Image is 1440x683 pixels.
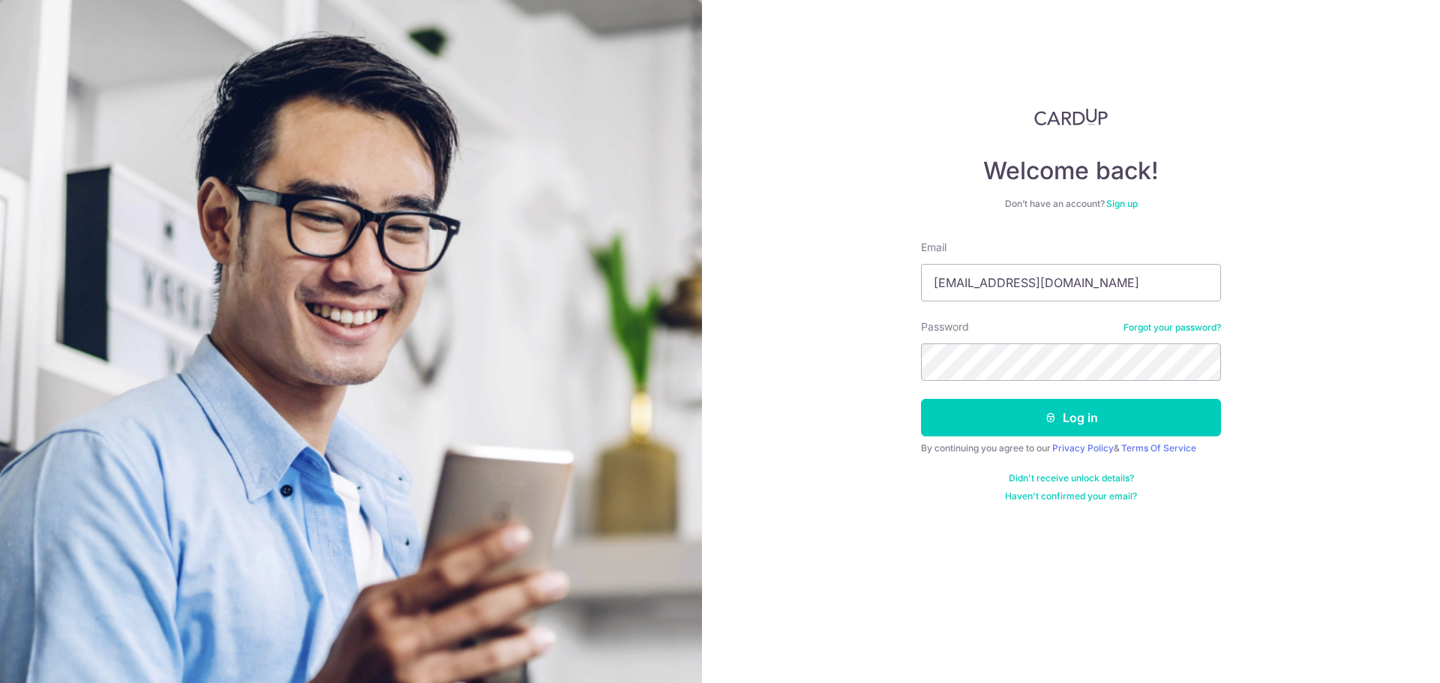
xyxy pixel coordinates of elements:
a: Privacy Policy [1052,442,1114,454]
label: Password [921,319,969,334]
a: Forgot your password? [1123,322,1221,334]
button: Log in [921,399,1221,436]
a: Sign up [1106,198,1138,209]
input: Enter your Email [921,264,1221,301]
img: CardUp Logo [1034,108,1108,126]
div: Don’t have an account? [921,198,1221,210]
label: Email [921,240,946,255]
a: Didn't receive unlock details? [1009,472,1134,484]
div: By continuing you agree to our & [921,442,1221,454]
a: Haven't confirmed your email? [1005,490,1137,502]
h4: Welcome back! [921,156,1221,186]
a: Terms Of Service [1121,442,1196,454]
